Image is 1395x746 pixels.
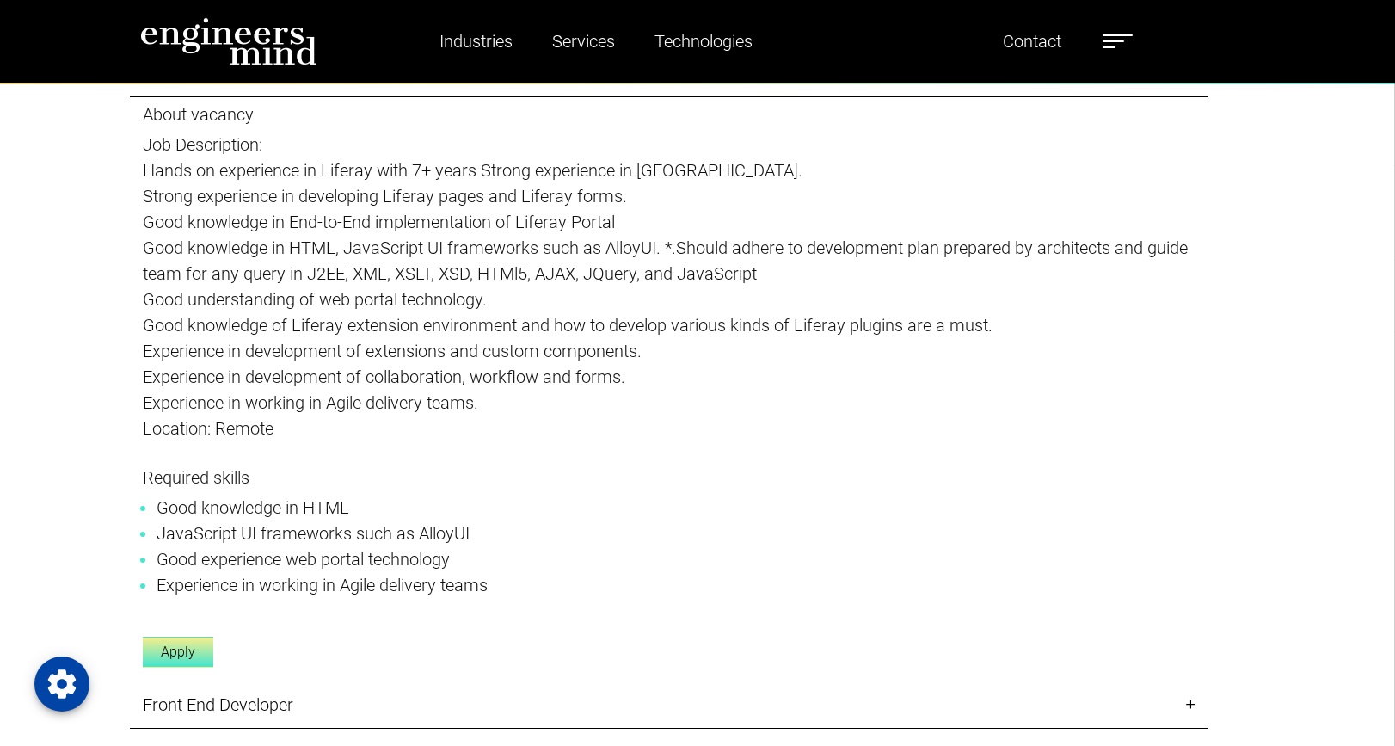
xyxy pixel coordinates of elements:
[143,338,1195,364] p: Experience in development of extensions and custom components.
[143,132,1195,157] p: Job Description:
[143,209,1195,235] p: Good knowledge in End-to-End implementation of Liferay Portal
[143,416,1195,441] p: Location: Remote
[143,390,1195,416] p: Experience in working in Agile delivery teams.
[545,22,622,61] a: Services
[433,22,519,61] a: Industries
[157,546,1182,572] li: Good experience web portal technology
[140,17,317,65] img: logo
[157,495,1182,521] li: Good knowledge in HTML
[143,287,1195,312] p: Good understanding of web portal technology.
[157,572,1182,598] li: Experience in working in Agile delivery teams
[143,104,1195,125] h5: About vacancy
[143,183,1195,209] p: Strong experience in developing Liferay pages and Liferay forms.
[143,312,1195,338] p: Good knowledge of Liferay extension environment and how to develop various kinds of Liferay plugi...
[996,22,1068,61] a: Contact
[143,637,213,668] a: Apply
[157,521,1182,546] li: JavaScript UI frameworks such as AlloyUI
[143,467,1195,488] h5: Required skills
[648,22,759,61] a: Technologies
[130,681,1208,729] a: Front End Developer
[143,364,1195,390] p: Experience in development of collaboration, workflow and forms.
[143,235,1195,287] p: Good knowledge in HTML, JavaScript UI frameworks such as AlloyUI. *.Should adhere to development ...
[143,157,1195,183] p: Hands on experience in Liferay with 7+ years Strong experience in [GEOGRAPHIC_DATA].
